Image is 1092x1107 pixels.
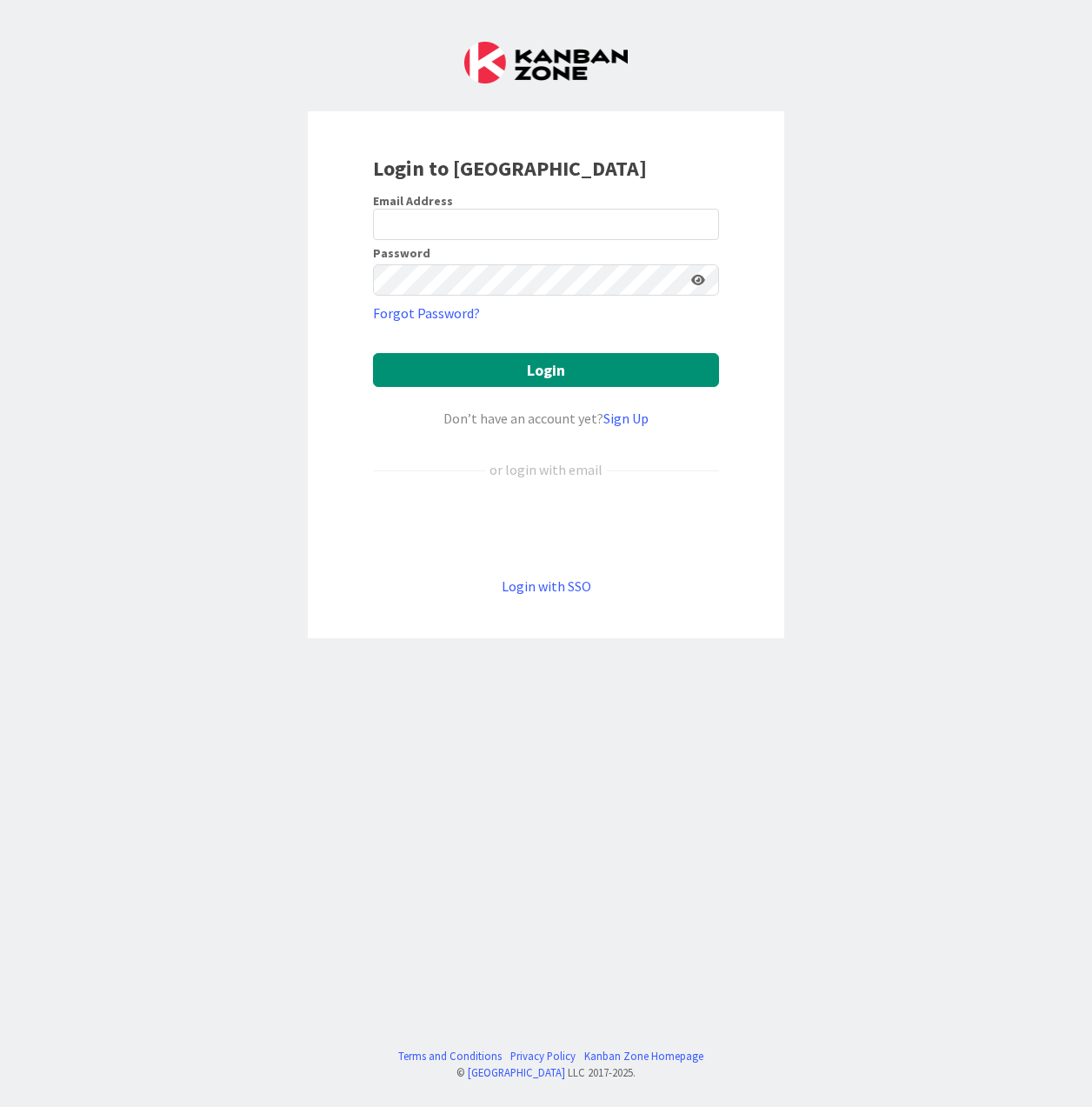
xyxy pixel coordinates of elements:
[373,408,719,429] div: Don’t have an account yet?
[510,1048,576,1064] a: Privacy Policy
[390,1064,703,1081] div: © LLC 2017- 2025 .
[373,247,430,259] label: Password
[373,353,719,387] button: Login
[398,1048,502,1064] a: Terms and Conditions
[485,459,607,480] div: or login with email
[373,193,453,209] label: Email Address
[502,577,591,595] a: Login with SSO
[584,1048,703,1064] a: Kanban Zone Homepage
[603,410,649,427] a: Sign Up
[373,303,480,323] a: Forgot Password?
[373,155,647,182] b: Login to [GEOGRAPHIC_DATA]
[364,509,728,547] iframe: Kirjaudu Google-tilillä -painike
[464,42,628,83] img: Kanban Zone
[468,1065,565,1079] a: [GEOGRAPHIC_DATA]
